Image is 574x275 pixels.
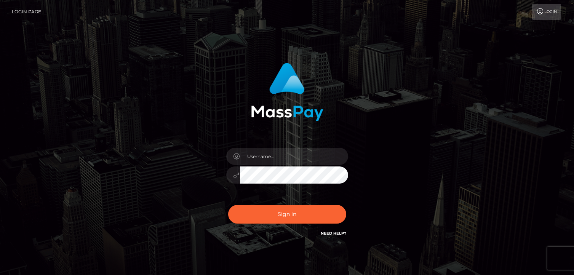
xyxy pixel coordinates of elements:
[532,4,561,20] a: Login
[12,4,41,20] a: Login Page
[240,148,348,165] input: Username...
[228,205,346,224] button: Sign in
[321,231,346,236] a: Need Help?
[251,63,323,121] img: MassPay Login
